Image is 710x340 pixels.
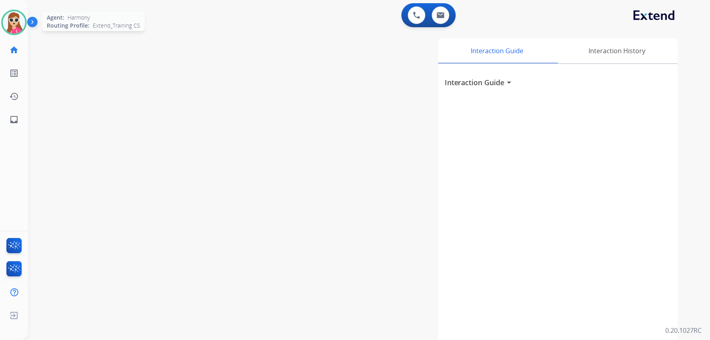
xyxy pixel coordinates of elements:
[9,92,19,101] mat-icon: history
[47,14,64,22] span: Agent:
[505,78,514,87] mat-icon: arrow_drop_down
[9,115,19,124] mat-icon: inbox
[556,38,678,63] div: Interaction History
[666,326,702,335] p: 0.20.1027RC
[3,11,25,34] img: avatar
[9,45,19,55] mat-icon: home
[47,22,89,30] span: Routing Profile:
[68,14,90,22] span: Harmony
[445,77,505,88] h3: Interaction Guide
[9,68,19,78] mat-icon: list_alt
[438,38,556,63] div: Interaction Guide
[93,22,140,30] span: Extend_Training CS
